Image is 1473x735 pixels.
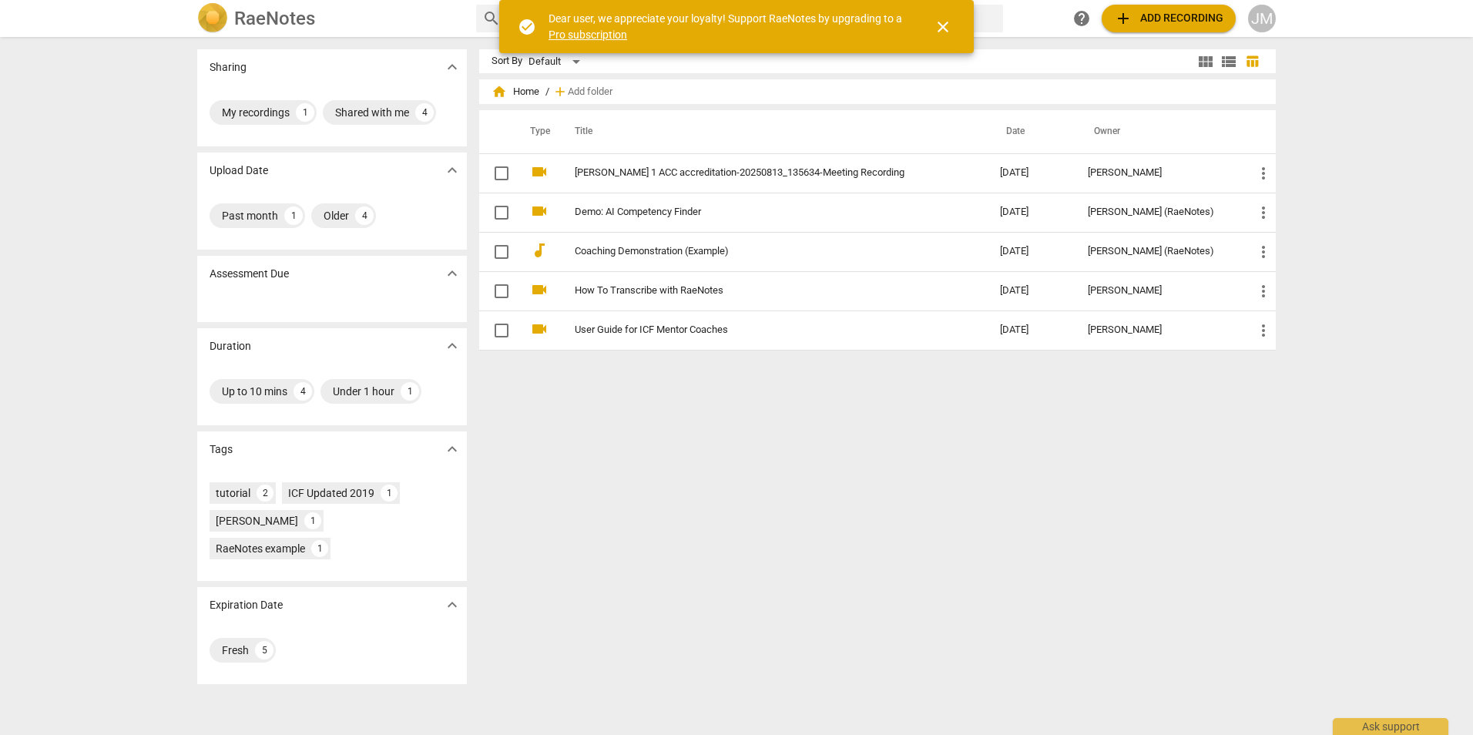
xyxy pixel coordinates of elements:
[1240,50,1263,73] button: Table view
[216,513,298,529] div: [PERSON_NAME]
[1245,54,1260,69] span: table_chart
[1102,5,1236,32] button: Upload
[575,246,945,257] a: Coaching Demonstration (Example)
[528,49,586,74] div: Default
[988,271,1076,310] td: [DATE]
[222,384,287,399] div: Up to 10 mins
[1196,52,1215,71] span: view_module
[1220,52,1238,71] span: view_list
[443,337,461,355] span: expand_more
[216,485,250,501] div: tutorial
[988,310,1076,350] td: [DATE]
[1114,9,1223,28] span: Add recording
[296,103,314,122] div: 1
[549,29,627,41] a: Pro subscription
[441,55,464,79] button: Show more
[415,103,434,122] div: 4
[197,3,228,34] img: Logo
[288,485,374,501] div: ICF Updated 2019
[210,338,251,354] p: Duration
[1248,5,1276,32] button: JM
[575,167,945,179] a: [PERSON_NAME] 1 ACC accreditation-20250813_135634-Meeting Recording
[1254,321,1273,340] span: more_vert
[1254,243,1273,261] span: more_vert
[518,110,556,153] th: Type
[381,485,398,502] div: 1
[1088,246,1230,257] div: [PERSON_NAME] (RaeNotes)
[545,86,549,98] span: /
[482,9,501,28] span: search
[210,266,289,282] p: Assessment Due
[441,593,464,616] button: Show more
[441,262,464,285] button: Show more
[988,110,1076,153] th: Date
[333,384,394,399] div: Under 1 hour
[210,441,233,458] p: Tags
[255,641,273,659] div: 5
[443,58,461,76] span: expand_more
[549,11,906,42] div: Dear user, we appreciate your loyalty! Support RaeNotes by upgrading to a
[530,280,549,299] span: videocam
[284,206,303,225] div: 1
[441,334,464,357] button: Show more
[1333,718,1448,735] div: Ask support
[222,643,249,658] div: Fresh
[222,208,278,223] div: Past month
[1217,50,1240,73] button: List view
[934,18,952,36] span: close
[443,440,461,458] span: expand_more
[1072,9,1091,28] span: help
[234,8,315,29] h2: RaeNotes
[401,382,419,401] div: 1
[518,18,536,36] span: check_circle
[335,105,409,120] div: Shared with me
[492,84,507,99] span: home
[355,206,374,225] div: 4
[1075,110,1242,153] th: Owner
[222,105,290,120] div: My recordings
[530,163,549,181] span: videocam
[294,382,312,401] div: 4
[492,55,522,67] div: Sort By
[1088,324,1230,336] div: [PERSON_NAME]
[216,541,305,556] div: RaeNotes example
[1068,5,1096,32] a: Help
[1194,50,1217,73] button: Tile view
[575,206,945,218] a: Demo: AI Competency Finder
[1088,206,1230,218] div: [PERSON_NAME] (RaeNotes)
[1254,164,1273,183] span: more_vert
[556,110,988,153] th: Title
[1088,285,1230,297] div: [PERSON_NAME]
[988,232,1076,271] td: [DATE]
[530,241,549,260] span: audiotrack
[988,193,1076,232] td: [DATE]
[443,161,461,180] span: expand_more
[988,153,1076,193] td: [DATE]
[568,86,612,98] span: Add folder
[530,320,549,338] span: videocam
[197,3,464,34] a: LogoRaeNotes
[1254,203,1273,222] span: more_vert
[210,59,247,76] p: Sharing
[441,159,464,182] button: Show more
[210,163,268,179] p: Upload Date
[311,540,328,557] div: 1
[530,202,549,220] span: videocam
[492,84,539,99] span: Home
[1088,167,1230,179] div: [PERSON_NAME]
[304,512,321,529] div: 1
[210,597,283,613] p: Expiration Date
[552,84,568,99] span: add
[324,208,349,223] div: Older
[924,8,961,45] button: Close
[1254,282,1273,300] span: more_vert
[1114,9,1132,28] span: add
[441,438,464,461] button: Show more
[257,485,273,502] div: 2
[443,596,461,614] span: expand_more
[575,324,945,336] a: User Guide for ICF Mentor Coaches
[575,285,945,297] a: How To Transcribe with RaeNotes
[443,264,461,283] span: expand_more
